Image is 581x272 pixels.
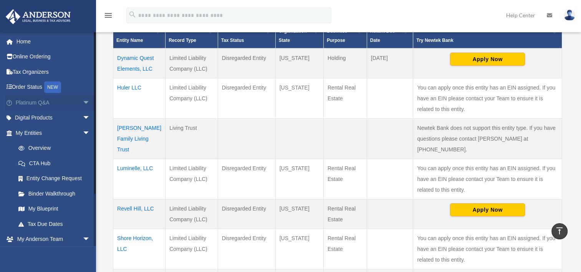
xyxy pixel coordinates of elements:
td: Limited Liability Company (LLC) [166,48,218,78]
td: Limited Liability Company (LLC) [166,78,218,118]
a: Digital Productsarrow_drop_down [5,110,102,126]
td: Rental Real Estate [323,159,367,199]
td: Disregarded Entity [218,229,275,269]
span: arrow_drop_down [83,95,98,111]
a: CTA Hub [11,156,98,171]
td: Disregarded Entity [218,199,275,229]
a: Binder Walkthrough [11,186,98,201]
td: Shore Horizon, LLC [113,229,166,269]
td: Dynamic Quest Elements, LLC [113,48,166,78]
span: Tax Status [221,38,244,43]
span: arrow_drop_down [83,110,98,126]
td: Disregarded Entity [218,78,275,118]
td: You can apply once this entity has an EIN assigned. If you have an EIN please contact your Team t... [413,78,562,118]
a: Tax Due Dates [11,216,98,232]
td: You can apply once this entity has an EIN assigned. If you have an EIN please contact your Team t... [413,229,562,269]
td: Newtek Bank does not support this entity type. If you have questions please contact [PERSON_NAME]... [413,118,562,159]
a: Home [5,34,102,49]
span: Business Purpose [327,28,347,43]
td: [PERSON_NAME] Family Living Trust [113,118,166,159]
a: Order StatusNEW [5,80,102,95]
a: Entity Change Request [11,171,98,186]
td: [US_STATE] [275,229,323,269]
span: arrow_drop_down [83,232,98,247]
td: [US_STATE] [275,48,323,78]
td: Limited Liability Company (LLC) [166,159,218,199]
div: NEW [44,81,61,93]
div: Try Newtek Bank [416,36,550,45]
i: vertical_align_top [555,226,564,236]
button: Apply Now [450,53,525,66]
td: [DATE] [367,48,413,78]
td: [US_STATE] [275,159,323,199]
i: menu [104,11,113,20]
span: Organization State [279,28,307,43]
td: Holding [323,48,367,78]
button: Apply Now [450,203,525,216]
td: Disregarded Entity [218,159,275,199]
img: User Pic [564,10,575,21]
td: Luminelle, LLC [113,159,166,199]
td: Limited Liability Company (LLC) [166,199,218,229]
a: Tax Organizers [5,64,102,80]
span: Federal Return Due Date [370,19,395,43]
td: Rental Real Estate [323,78,367,118]
span: arrow_drop_down [83,125,98,141]
td: [US_STATE] [275,78,323,118]
span: Record Type [169,38,196,43]
a: vertical_align_top [551,223,568,239]
td: Limited Liability Company (LLC) [166,229,218,269]
td: Revell Hill, LLC [113,199,166,229]
td: Huler LLC [113,78,166,118]
td: You can apply once this entity has an EIN assigned. If you have an EIN please contact your Team t... [413,159,562,199]
span: Entity Name [116,38,143,43]
td: [US_STATE] [275,199,323,229]
td: Living Trust [166,118,218,159]
a: menu [104,13,113,20]
a: My Anderson Teamarrow_drop_down [5,232,102,247]
td: Rental Real Estate [323,199,367,229]
a: My Entitiesarrow_drop_down [5,125,98,141]
a: Overview [11,141,94,156]
a: Platinum Q&Aarrow_drop_down [5,95,102,110]
i: search [128,10,137,19]
img: Anderson Advisors Platinum Portal [3,9,73,24]
a: Online Ordering [5,49,102,65]
td: Disregarded Entity [218,48,275,78]
a: My Blueprint [11,201,98,217]
td: Rental Real Estate [323,229,367,269]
